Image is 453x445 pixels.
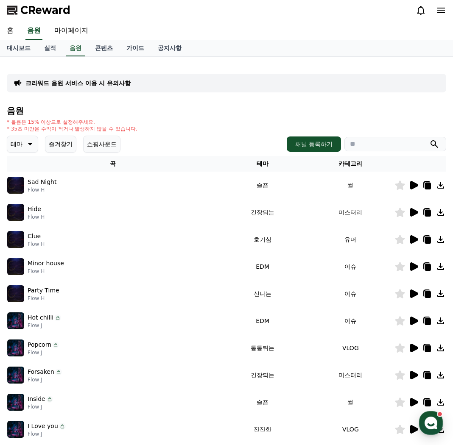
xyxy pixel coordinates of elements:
[151,40,188,56] a: 공지사항
[307,307,394,334] td: 이슈
[120,40,151,56] a: 가이드
[307,226,394,253] td: 유머
[78,282,88,289] span: 대화
[218,307,306,334] td: EDM
[287,136,341,152] button: 채널 등록하기
[7,106,446,115] h4: 음원
[25,22,42,40] a: 음원
[27,281,32,288] span: 홈
[56,269,109,290] a: 대화
[7,3,70,17] a: CReward
[7,119,137,125] p: * 볼륨은 15% 이상으로 설정해주세요.
[307,172,394,199] td: 썰
[7,367,24,384] img: music
[307,253,394,280] td: 이슈
[7,156,218,172] th: 곡
[7,125,137,132] p: * 35초 미만은 수익이 적거나 발생하지 않을 수 있습니다.
[7,339,24,356] img: music
[25,79,131,87] a: 크리워드 음원 서비스 이용 시 유의사항
[11,138,22,150] p: 테마
[28,367,54,376] p: Forsaken
[45,136,76,153] button: 즐겨찾기
[7,285,24,302] img: music
[307,156,394,172] th: 카테고리
[28,286,59,295] p: Party Time
[7,204,24,221] img: music
[28,259,64,268] p: Minor house
[28,186,56,193] p: Flow H
[218,199,306,226] td: 긴장되는
[28,268,64,275] p: Flow H
[88,40,120,56] a: 콘텐츠
[28,295,59,302] p: Flow H
[3,269,56,290] a: 홈
[7,177,24,194] img: music
[28,241,45,248] p: Flow H
[28,214,45,220] p: Flow H
[28,205,41,214] p: Hide
[218,226,306,253] td: 호기심
[28,232,41,241] p: Clue
[7,136,38,153] button: 테마
[28,349,59,356] p: Flow J
[218,416,306,443] td: 잔잔한
[28,395,45,403] p: Inside
[28,178,56,186] p: Sad Night
[20,3,70,17] span: CReward
[28,340,51,349] p: Popcorn
[48,22,95,40] a: 마이페이지
[218,362,306,389] td: 긴장되는
[218,280,306,307] td: 신나는
[218,156,306,172] th: 테마
[307,389,394,416] td: 썰
[28,403,53,410] p: Flow J
[307,334,394,362] td: VLOG
[307,416,394,443] td: VLOG
[37,40,63,56] a: 실적
[28,422,58,431] p: I Love you
[7,421,24,438] img: music
[109,269,163,290] a: 설정
[218,389,306,416] td: 슬픈
[28,322,61,329] p: Flow J
[131,281,141,288] span: 설정
[7,231,24,248] img: music
[218,172,306,199] td: 슬픈
[7,312,24,329] img: music
[28,313,53,322] p: Hot chilli
[307,362,394,389] td: 미스터리
[28,376,62,383] p: Flow J
[28,431,66,437] p: Flow J
[66,40,85,56] a: 음원
[83,136,120,153] button: 쇼핑사운드
[7,258,24,275] img: music
[218,253,306,280] td: EDM
[218,334,306,362] td: 통통튀는
[307,280,394,307] td: 이슈
[307,199,394,226] td: 미스터리
[7,394,24,411] img: music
